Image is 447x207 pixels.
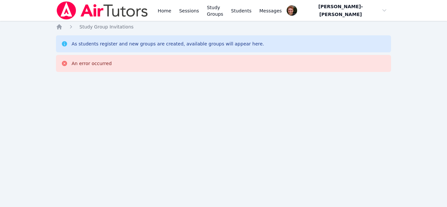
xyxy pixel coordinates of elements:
nav: Breadcrumb [56,24,391,30]
div: As students register and new groups are created, available groups will appear here. [72,41,264,47]
a: Study Group Invitations [80,24,134,30]
div: An error occurred [72,60,112,67]
span: Messages [259,8,282,14]
span: Study Group Invitations [80,24,134,29]
img: Air Tutors [56,1,149,20]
